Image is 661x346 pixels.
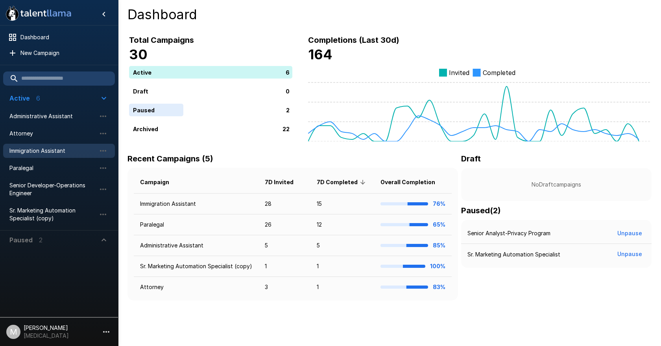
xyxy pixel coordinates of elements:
p: 6 [286,68,290,76]
td: 12 [310,214,374,235]
b: Paused ( 2 ) [461,206,501,215]
b: 85% [433,242,445,249]
span: 7D Completed [317,178,368,187]
p: 22 [282,124,290,133]
p: No Draft campaigns [474,181,639,189]
td: 5 [310,235,374,256]
b: Draft [461,154,481,163]
button: Unpause [614,247,645,262]
span: Campaign [140,178,179,187]
b: 100% [430,263,445,269]
td: Attorney [134,277,258,298]
td: 1 [310,277,374,298]
b: Recent Campaigns (5) [127,154,213,163]
td: Immigration Assistant [134,194,258,214]
b: 76% [433,200,445,207]
b: 83% [433,284,445,290]
td: 5 [258,235,310,256]
b: 164 [308,46,332,62]
td: 1 [310,256,374,277]
b: Total Campaigns [129,35,194,45]
td: Administrative Assistant [134,235,258,256]
td: Sr. Marketing Automation Specialist (copy) [134,256,258,277]
p: 0 [286,87,290,95]
b: 65% [433,221,445,228]
td: 3 [258,277,310,298]
td: 1 [258,256,310,277]
td: 15 [310,194,374,214]
b: Completions (Last 30d) [308,35,399,45]
td: 28 [258,194,310,214]
span: Overall Completion [380,178,445,187]
span: 7D Invited [265,178,304,187]
p: Senior Analyst-Privacy Program [467,229,550,237]
p: 2 [286,106,290,114]
button: Unpause [614,226,645,241]
b: 30 [129,46,148,62]
p: Sr. Marketing Automation Specialist [467,251,560,258]
td: Paralegal [134,214,258,235]
td: 26 [258,214,310,235]
h4: Dashboard [127,6,652,23]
